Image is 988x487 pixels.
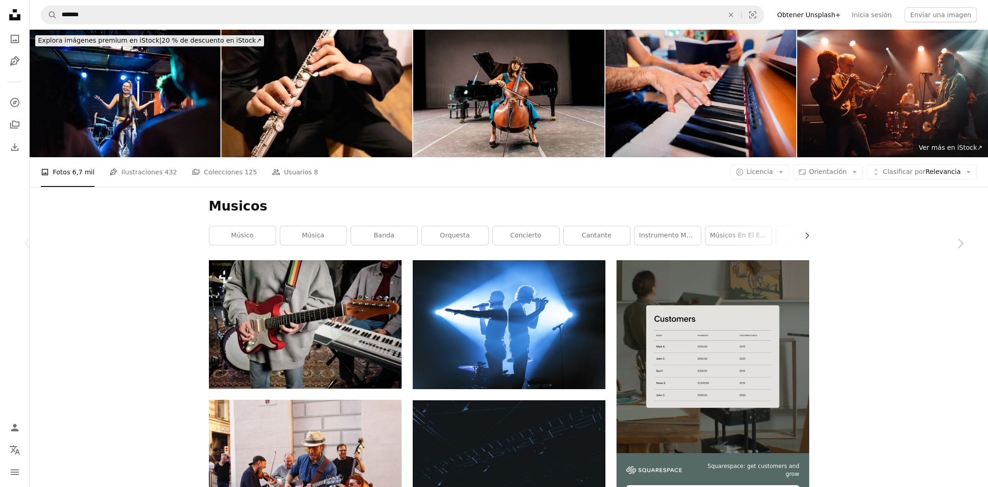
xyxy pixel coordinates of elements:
[626,466,682,474] img: file-1747939142011-51e5cc87e3c9
[422,226,488,245] a: orquesta
[280,226,346,245] a: música
[30,30,220,157] img: Young woman talking during stand-up comedy show
[209,320,402,328] a: Un hombre sosteniendo una guitarra roja frente a un teclado
[799,226,809,245] button: desplazar lista a la derecha
[221,30,412,157] img: Joven tocando una flauta
[913,139,988,157] a: Ver más en iStock↗
[797,30,988,157] img: Músicos tocando en vivo en el escenario con instrumentos
[209,226,276,245] a: músico
[883,168,925,175] span: Clasificar por
[867,165,977,179] button: Clasificar porRelevancia
[747,168,773,175] span: Licencia
[730,165,789,179] button: Licencia
[6,138,24,156] a: Historial de descargas
[209,460,402,468] a: grupo de hombres tocando instrumentos musicales
[809,168,847,175] span: Orientación
[413,260,605,389] img: Hombre y mujer cantando en el escenario
[6,115,24,134] a: Colecciones
[705,226,772,245] a: músicos en el escenario
[6,30,24,48] a: Fotos
[413,30,604,157] img: Child girl playing cello at stage theater
[413,320,605,328] a: Hombre y mujer cantando en el escenario
[245,167,257,177] span: 125
[919,144,982,151] span: Ver más en iStock ↗
[617,260,809,453] img: file-1747939376688-baf9a4a454ffimage
[793,165,863,179] button: Orientación
[41,6,764,24] form: Encuentra imágenes en todo el sitio
[41,6,57,24] button: Buscar en Unsplash
[721,6,741,24] button: Borrar
[772,7,846,22] a: Obtener Unsplash+
[693,462,799,478] span: Squarespace: get customers and grow
[6,418,24,437] a: Iniciar sesión / Registrarse
[192,157,257,187] a: Colecciones 125
[209,260,402,389] img: Un hombre sosteniendo una guitarra roja frente a un teclado
[776,226,843,245] a: guitarra
[932,199,988,288] a: Siguiente
[6,463,24,481] button: Menú
[883,167,961,177] span: Relevancia
[164,167,177,177] span: 432
[272,157,318,187] a: Usuarios 8
[38,37,162,44] span: Explora imágenes premium en iStock |
[351,226,417,245] a: banda
[905,7,977,22] button: Enviar una imagen
[6,52,24,70] a: Ilustraciones
[605,30,796,157] img: Primer plano de un hombre tocando el piano
[314,167,318,177] span: 8
[742,6,764,24] button: Búsqueda visual
[493,226,559,245] a: concierto
[35,35,264,46] div: 20 % de descuento en iStock ↗
[209,198,809,215] h1: Musicos
[846,7,897,22] a: Inicia sesión
[6,93,24,112] a: Explorar
[6,441,24,459] button: Idioma
[635,226,701,245] a: instrumento musical
[564,226,630,245] a: cantante
[109,157,177,187] a: Ilustraciones 432
[30,30,270,52] a: Explora imágenes premium en iStock|20 % de descuento en iStock↗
